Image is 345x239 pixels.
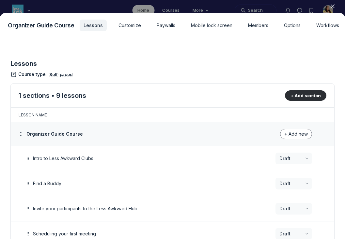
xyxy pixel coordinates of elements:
[191,22,232,29] span: Mobile lock screen
[157,22,175,29] span: Paywalls
[275,178,312,189] button: Draft
[279,180,290,187] span: Draft
[8,21,74,30] span: Organizer Guide Course
[11,171,334,196] tr: Find a BuddyDraft
[280,129,312,139] button: + Add new
[33,205,137,212] button: Invite your participants to the Less Awkward Hub
[33,181,61,186] span: Find a Buddy
[10,71,74,78] p: Course type :
[33,231,96,236] span: Scheduling your first meeting
[19,92,86,99] span: 1 sections • 9 lessons
[316,22,339,29] span: Workflows
[26,131,83,137] span: Organizer Guide Course
[48,71,74,78] button: Self-paced
[26,131,83,138] button: Organizer Guide Course
[33,155,93,162] button: Intro to Less Awkward Clubs
[285,90,326,101] button: + Add section
[118,22,141,29] span: Customize
[84,22,103,29] span: Lessons
[33,180,61,187] button: Find a Buddy
[33,231,96,237] button: Scheduling your first meeting
[33,156,93,161] span: Intro to Less Awkward Clubs
[33,206,137,211] span: Invite your participants to the Less Awkward Hub
[248,22,268,29] span: Members
[11,196,334,221] tr: Invite your participants to the Less Awkward HubDraft
[275,203,312,215] button: Draft
[11,146,334,171] tr: Intro to Less Awkward ClubsDraft
[284,22,301,29] span: Options
[284,131,308,137] span: + Add new
[275,153,312,164] button: Draft
[279,155,290,162] span: Draft
[279,231,290,237] span: Draft
[279,205,290,212] span: Draft
[19,112,47,117] span: Lesson name
[10,59,74,68] h5: Lessons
